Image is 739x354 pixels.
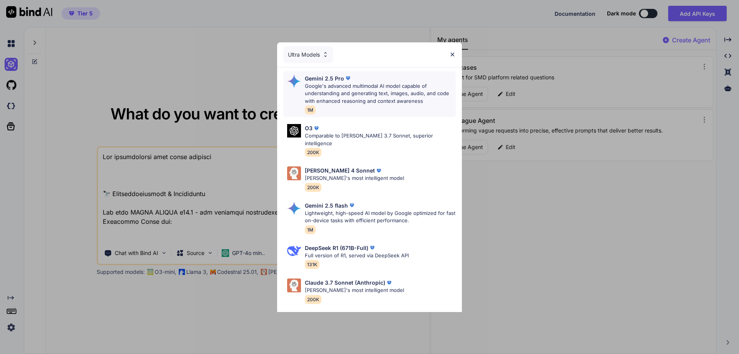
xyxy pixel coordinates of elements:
span: 131K [305,260,319,269]
img: premium [375,167,383,174]
div: Ultra Models [283,46,333,63]
span: 200K [305,183,321,192]
p: Claude 3.7 Sonnet (Anthropic) [305,279,385,287]
p: Comparable to [PERSON_NAME] 3.7 Sonnet, superior intelligence [305,132,456,147]
img: Pick Models [287,166,301,180]
p: O3 [305,124,313,132]
img: premium [313,124,320,132]
img: premium [385,279,393,287]
span: 200K [305,295,321,304]
p: Lightweight, high-speed AI model by Google optimized for fast on-device tasks with efficient perf... [305,210,456,225]
img: premium [344,74,352,82]
img: Pick Models [287,279,301,292]
img: Pick Models [287,124,301,138]
p: Full version of R1, served via DeepSeek API [305,252,409,260]
span: 1M [305,225,316,234]
p: Gemini 2.5 flash [305,201,348,210]
img: premium [348,201,356,209]
span: 200K [305,148,321,157]
p: Google's advanced multimodal AI model capable of understanding and generating text, images, audio... [305,82,456,105]
img: Pick Models [287,74,301,88]
p: Gemini 2.5 Pro [305,74,344,82]
img: Pick Models [287,201,301,215]
p: DeepSeek R1 (671B-Full) [305,244,368,252]
img: close [449,51,456,58]
span: 1M [305,106,316,114]
img: Pick Models [322,51,329,58]
p: [PERSON_NAME]'s most intelligent model [305,174,404,182]
img: premium [368,244,376,252]
p: [PERSON_NAME] 4 Sonnet [305,166,375,174]
p: [PERSON_NAME]'s most intelligent model [305,287,404,294]
img: Pick Models [287,244,301,258]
